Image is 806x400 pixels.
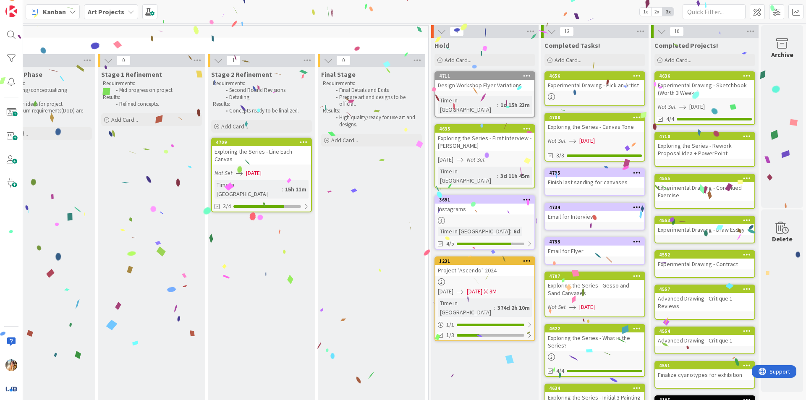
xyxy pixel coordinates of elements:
[1,101,91,107] li: Rough ideas for project
[439,258,534,264] div: 1231
[655,285,754,311] div: 4557Advanced Drawing - Critique 1 Reviews
[446,331,454,340] span: 1/3
[435,133,534,151] div: Exploring the Series - First Interview - [PERSON_NAME]
[659,252,754,258] div: 4552
[655,369,754,380] div: Finalize cyanotypes for exhibition
[670,26,684,37] span: 10
[659,363,754,369] div: 4551
[435,125,534,133] div: 4635
[331,114,421,128] li: High quality/ready for use art and designs.
[116,55,131,65] span: 0
[446,320,454,329] span: 1 / 1
[544,71,645,106] a: 4656Experimental Drawing - Pick an Artist
[213,80,310,87] p: Requirements:
[549,385,644,391] div: 4634
[556,151,564,160] span: 3/3
[655,362,754,369] div: 4551
[435,72,534,80] div: 4711
[321,70,356,78] span: Final Stage
[111,116,138,123] span: Add Card...
[655,251,754,259] div: 4552
[434,41,449,50] span: Hold
[655,72,754,98] div: 4636Experimental Drawing - Sketchbook (Worth 3 Weeks)
[212,139,311,146] div: 4709
[689,102,705,111] span: [DATE]
[683,4,746,19] input: Quick Filter...
[434,124,535,188] a: 4635Exploring the Series - First Interview - [PERSON_NAME][DATE]Not SetTime in [GEOGRAPHIC_DATA]:...
[331,87,421,94] li: Final Details and Edits
[654,285,755,320] a: 4557Advanced Drawing - Critique 1 Reviews
[498,171,532,180] div: 3d 11h 45m
[434,71,535,118] a: 4711Design Workshop Flyer VariationsTime in [GEOGRAPHIC_DATA]:1d 15h 23m
[549,115,644,120] div: 4708
[545,384,644,392] div: 4634
[579,136,595,145] span: [DATE]
[445,56,471,64] span: Add Card...
[212,139,311,165] div: 4709Exploring the Series - Line Each Canvas
[655,285,754,293] div: 4557
[655,217,754,224] div: 4553
[438,167,497,185] div: Time in [GEOGRAPHIC_DATA]
[651,8,662,16] span: 2x
[511,227,522,236] div: 6d
[282,185,283,194] span: :
[655,217,754,235] div: 4553Experimental Drawing - Draw Essay
[215,169,233,177] i: Not Set
[435,80,534,91] div: Design Workshop Flyer Variations
[545,272,644,298] div: 4707Exploring the Series - Gesso and Sand Canvases
[655,133,754,140] div: 4710
[5,5,17,17] img: Visit kanbanzone.com
[439,126,534,132] div: 4635
[223,202,231,211] span: 3/4
[323,107,420,114] p: Results:
[556,366,564,375] span: 4/4
[659,73,754,79] div: 4636
[654,216,755,243] a: 4553Experimental Drawing - Draw Essay
[548,303,566,311] i: Not Set
[545,80,644,91] div: Experimental Drawing - Pick an Artist
[111,87,201,94] li: Mid progress on project
[662,8,674,16] span: 3x
[654,41,718,50] span: Completed Projects!
[283,185,309,194] div: 15h 11m
[655,293,754,311] div: Advanced Drawing - Critique 1 Reviews
[435,204,534,214] div: Instagrams
[655,259,754,269] div: Experimental Drawing - Contract
[665,56,691,64] span: Add Card...
[489,287,497,296] div: 3M
[434,195,535,250] a: 3691InstagramsTime in [GEOGRAPHIC_DATA]:6d4/5
[545,280,644,298] div: Exploring the Series - Gesso and Sand Canvases
[213,101,310,107] p: Results:
[497,100,498,110] span: :
[435,257,534,276] div: 1231Project "Ascendo" 2024
[560,26,574,37] span: 13
[215,180,282,199] div: Time in [GEOGRAPHIC_DATA]
[221,87,311,94] li: Second Round Revisions
[545,114,644,132] div: 4708Exploring the Series - Canvas Tone
[439,197,534,203] div: 3691
[549,204,644,210] div: 4734
[545,169,644,188] div: 4735Finish last sanding for canvases
[544,237,645,265] a: 4733Email for Flyer
[544,168,645,196] a: 4735Finish last sanding for canvases
[655,327,754,335] div: 4554
[43,7,66,17] span: Kanban
[771,50,793,60] div: Archive
[545,246,644,256] div: Email for Flyer
[438,287,453,296] span: [DATE]
[545,121,644,132] div: Exploring the Series - Canvas Tone
[331,136,358,144] span: Add Card...
[545,169,644,177] div: 4735
[772,234,793,244] div: Delete
[654,71,755,125] a: 4636Experimental Drawing - Sketchbook (Worth 3 Weeks)Not Set[DATE]4/4
[216,139,311,145] div: 4709
[545,238,644,246] div: 4733
[211,138,312,212] a: 4709Exploring the Series - Line Each CanvasNot Set[DATE]Time in [GEOGRAPHIC_DATA]:15h 11m3/4
[323,80,420,87] p: Requirements:
[654,327,755,354] a: 4554Advanced Drawing - Critique 1
[438,96,497,114] div: Time in [GEOGRAPHIC_DATA]
[659,133,754,139] div: 4710
[226,55,241,65] span: 1
[5,383,17,395] img: avatar
[435,72,534,91] div: 4711Design Workshop Flyer Variations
